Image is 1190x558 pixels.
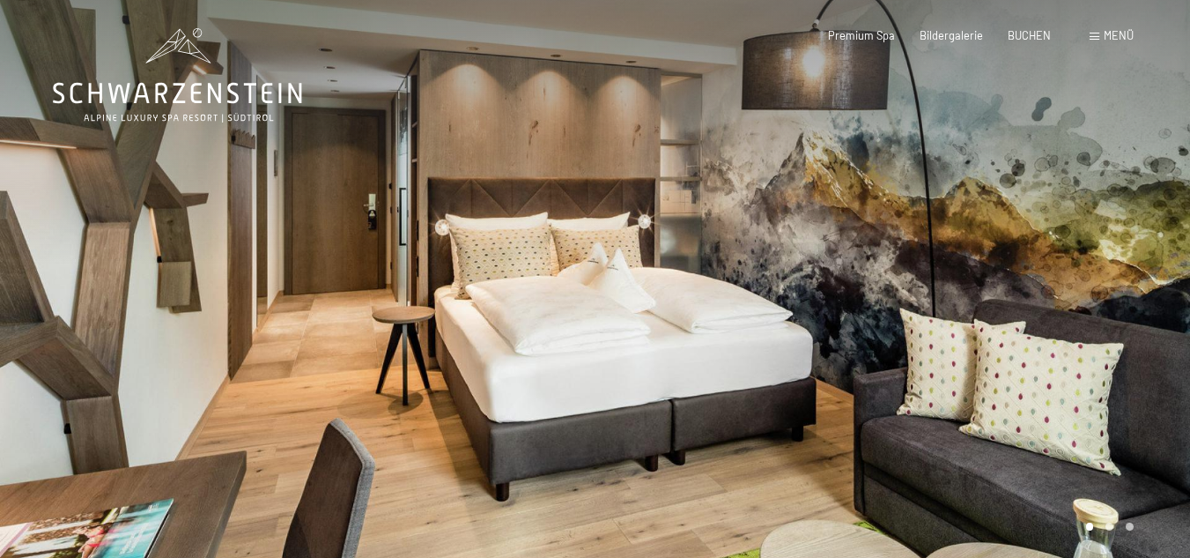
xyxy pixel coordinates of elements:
span: Menü [1104,28,1134,42]
a: Bildergalerie [920,28,983,42]
a: BUCHEN [1008,28,1051,42]
a: Premium Spa [828,28,895,42]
